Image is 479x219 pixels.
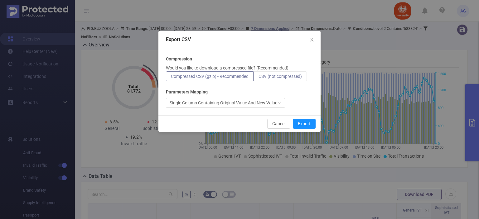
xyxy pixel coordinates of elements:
[171,74,249,79] span: Compressed CSV (gzip) - Recommended
[278,101,281,105] i: icon: down
[166,36,313,43] div: Export CSV
[303,31,321,49] button: Close
[309,37,314,42] i: icon: close
[166,65,288,71] p: Would you like to download a compressed file? (Recommended)
[166,89,208,95] b: Parameters Mapping
[259,74,302,79] span: CSV (not compressed)
[293,119,316,129] button: Export
[170,98,277,107] div: Single Column Containing Original Value And New Value
[267,119,290,129] button: Cancel
[166,56,192,62] b: Compression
